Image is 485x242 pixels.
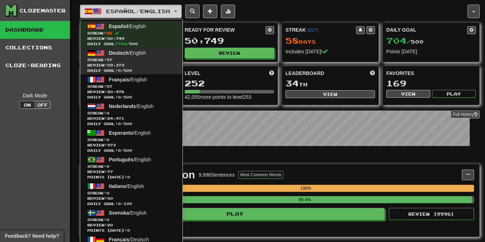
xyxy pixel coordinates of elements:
[80,21,182,48] a: Español/EnglishStreak:58 Review:50,749Daily Goal:704/500
[432,90,476,98] button: Play
[389,208,474,220] button: Review (9996)
[109,103,136,109] span: Nederlands
[107,217,109,222] span: 0
[386,79,476,88] div: 169
[87,137,175,142] span: Streak:
[80,74,182,101] a: Français/EnglishStreak:57 Review:20,978Daily Goal:0/500
[106,8,170,14] span: Español / English
[285,26,356,33] div: Streak
[118,148,121,152] span: 0
[35,101,50,109] button: Off
[87,148,175,153] span: Daily Goal: / 500
[20,101,35,109] button: On
[109,157,133,162] span: Português
[87,164,175,169] span: Streak:
[80,154,182,181] a: Português/EnglishStreak:0 Review:77Points [DATE]:0
[87,222,175,228] span: Review: 20
[203,5,217,18] button: Add sentence to collection
[285,79,375,88] div: th
[80,5,182,18] button: Español/English
[87,174,175,180] span: Points [DATE]: 0
[109,50,129,56] span: Deutsch
[80,181,182,208] a: Italiano/EnglishStreak:0 Review:50Daily Goal:0/100
[386,39,424,45] span: / 500
[285,70,324,77] span: Leaderboard
[107,191,109,195] span: 0
[87,228,175,233] span: Points [DATE]: 0
[198,171,234,178] div: 9,996 Sentences
[80,153,480,160] p: In Progress
[118,122,121,126] span: 0
[109,210,129,216] span: Svenska
[5,92,65,99] div: Dark Mode
[80,128,182,154] a: Esperanto/EnglishStreak:0 Review:973Daily Goal:0/500
[107,111,109,115] span: 0
[109,130,133,136] span: Esperanto
[109,50,146,56] span: / English
[109,77,147,82] span: / English
[386,70,476,77] div: Favorites
[87,121,175,127] span: Daily Goal: / 500
[87,31,175,36] span: Streak:
[87,190,175,196] span: Streak:
[87,196,175,201] span: Review: 50
[87,68,175,73] span: Daily Goal: / 500
[20,7,66,14] div: Clozemaster
[107,164,109,168] span: 0
[118,95,121,99] span: 0
[386,48,476,55] div: Points [DATE]
[107,138,109,142] span: 0
[87,201,175,206] span: Daily Goal: / 100
[451,111,480,118] a: Full History
[87,36,175,41] span: Review: 50,749
[185,93,274,101] div: 42,055 more points to level 253
[5,232,59,240] span: Open feedback widget
[80,101,182,128] a: Nederlands/EnglishStreak:0 Review:24,971Daily Goal:0/500
[221,5,235,18] button: More stats
[87,116,175,121] span: Review: 24,971
[109,103,154,109] span: / English
[87,41,175,47] span: Daily Goal: / 500
[137,196,472,203] div: 99.4%
[285,48,375,55] div: Includes [DATE]!
[185,5,200,18] button: Search sentences
[109,157,151,162] span: / English
[87,217,175,222] span: Streak:
[80,208,182,234] a: Svenska/EnglishStreak:0 Review:20Points [DATE]:0
[109,183,126,189] span: Italiano
[238,171,284,179] button: Most Common Words
[386,90,430,98] button: View
[285,36,375,45] div: Day s
[118,68,121,72] span: 0
[87,95,175,100] span: Daily Goal: / 500
[118,201,121,206] span: 0
[386,26,467,34] div: Daily Goal
[107,58,112,62] span: 57
[285,90,375,98] button: View
[107,84,112,88] span: 57
[185,26,266,33] div: Ready for Review
[307,28,318,33] a: (EDT)
[87,169,175,174] span: Review: 77
[285,78,299,88] span: 34
[269,70,274,77] span: Score more points to level up
[87,84,175,89] span: Streak:
[87,63,175,68] span: Review: 59,373
[370,70,375,77] span: This week in points, UTC
[86,208,385,220] button: Play
[80,48,182,74] a: Deutsch/EnglishStreak:57 Review:59,373Daily Goal:0/500
[87,89,175,95] span: Review: 20,978
[185,36,274,45] div: 50,749
[87,57,175,63] span: Streak:
[109,210,147,216] span: / English
[137,185,474,192] div: 100%
[185,70,201,77] span: Level
[109,130,151,136] span: / English
[109,77,130,82] span: Français
[87,142,175,148] span: Review: 973
[185,79,274,88] div: 252
[118,42,126,46] span: 704
[185,48,274,58] button: Review
[109,183,144,189] span: / English
[109,23,146,29] span: / English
